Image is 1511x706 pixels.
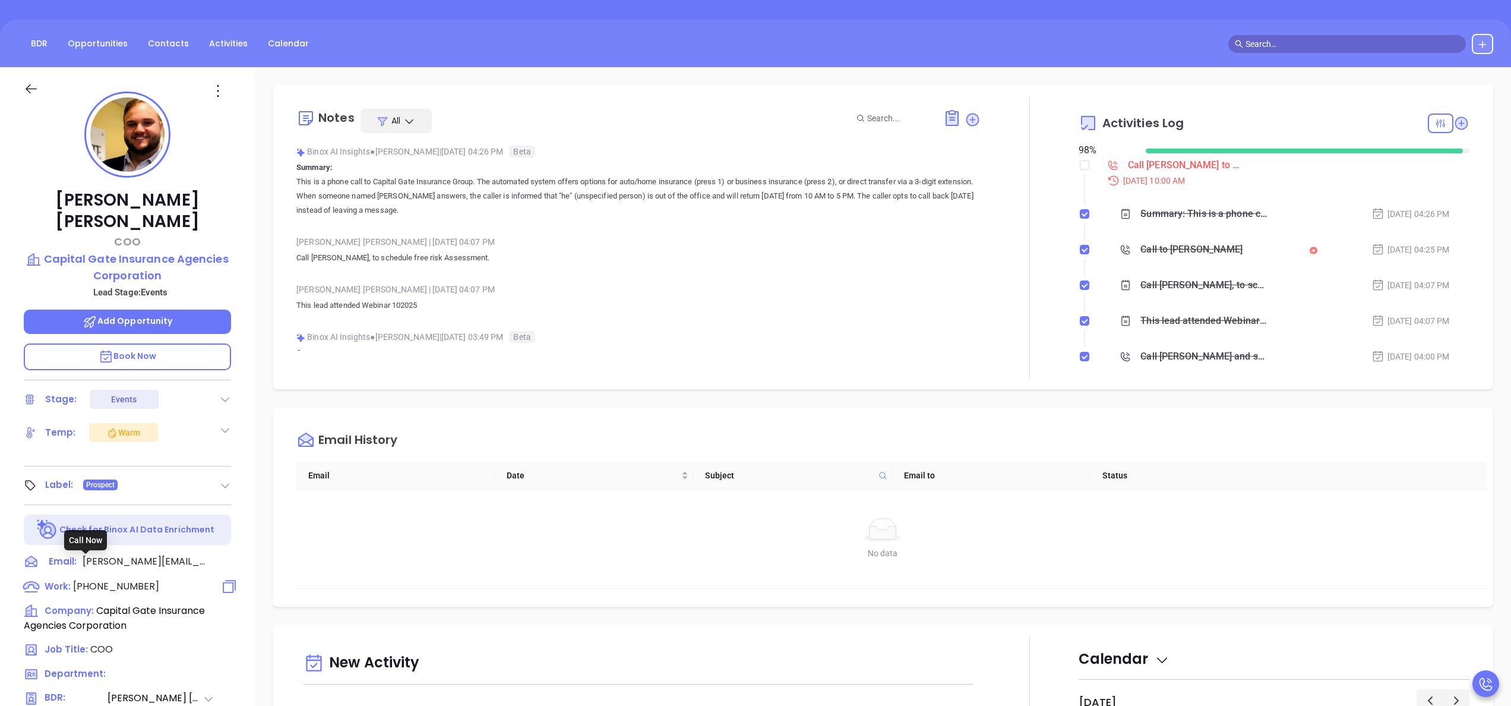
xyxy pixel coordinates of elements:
[24,251,231,283] a: Capital Gate Insurance Agencies Corporation
[30,285,231,300] p: Lead Stage: Events
[45,604,94,617] span: Company:
[61,34,135,53] a: Opportunities
[45,691,106,706] span: BDR:
[370,147,375,156] span: ●
[370,332,375,342] span: ●
[296,175,981,218] p: This is a phone call to Capital Gate Insurance Group. The automated system offers options for aut...
[86,478,115,491] span: Prospect
[45,390,77,408] div: Stage:
[304,648,973,679] div: New Activity
[141,34,196,53] a: Contacts
[867,112,930,125] input: Search...
[429,237,431,247] span: |
[24,190,231,232] p: [PERSON_NAME] [PERSON_NAME]
[296,163,333,172] b: Summary:
[296,148,305,157] img: svg%3e
[73,579,159,593] span: [PHONE_NUMBER]
[1079,649,1169,669] span: Calendar
[1371,243,1450,256] div: [DATE] 04:25 PM
[1102,117,1184,129] span: Activities Log
[892,462,1090,490] th: Email to
[1140,276,1267,294] div: Call [PERSON_NAME], to schedule free risk Assessment.
[1140,241,1243,259] div: Call to [PERSON_NAME]
[296,233,981,251] div: [PERSON_NAME] [PERSON_NAME] [DATE] 04:07 PM
[1079,143,1132,157] div: 98 %
[296,251,981,265] p: Call [PERSON_NAME], to schedule free risk Assessment.
[1100,174,1469,187] div: [DATE] 10:00 AM
[37,519,58,540] img: Ai-Enrich-DaqCidB-.svg
[59,524,214,536] p: Check for Binox AI Data Enrichment
[83,554,207,569] span: [PERSON_NAME][EMAIL_ADDRESS][DOMAIN_NAME]
[1371,207,1450,220] div: [DATE] 04:26 PM
[296,462,495,490] th: Email
[45,643,88,655] span: Job Title:
[90,642,113,656] span: COO
[296,298,981,313] p: This lead attended Webinar 102025
[296,280,981,298] div: [PERSON_NAME] [PERSON_NAME] [DATE] 04:07 PM
[1140,205,1267,223] div: Summary: This is a phone call to Capital Gate Insurance Group. The automated system offers option...
[1371,314,1450,327] div: [DATE] 04:07 PM
[45,580,71,592] span: Work :
[311,547,1455,560] div: No data
[296,333,305,342] img: svg%3e
[318,112,355,124] div: Notes
[509,331,535,343] span: Beta
[1090,462,1289,490] th: Status
[202,34,255,53] a: Activities
[64,530,107,550] div: Call Now
[1371,350,1450,363] div: [DATE] 04:00 PM
[24,234,231,250] p: COO
[507,469,679,482] span: Date
[99,350,157,362] span: Book Now
[106,426,140,440] div: Warm
[296,143,981,160] div: Binox AI Insights [PERSON_NAME] | [DATE] 04:26 PM
[495,462,693,490] th: Date
[1128,156,1241,174] div: Call [PERSON_NAME] to follow up
[45,476,74,494] div: Label:
[1246,37,1459,51] input: Search…
[1371,279,1450,292] div: [DATE] 04:07 PM
[705,469,873,482] span: Subject
[391,115,400,127] span: All
[108,691,203,706] span: [PERSON_NAME] [PERSON_NAME]
[1140,312,1267,330] div: This lead attended Webinar 102025
[318,434,397,450] div: Email History
[1140,348,1267,365] div: Call [PERSON_NAME] and schedule assessment - [PERSON_NAME]
[83,315,173,327] span: Add Opportunity
[296,328,981,346] div: Binox AI Insights [PERSON_NAME] | [DATE] 03:49 PM
[296,348,333,357] b: Summary:
[45,424,76,442] div: Temp:
[49,554,77,570] span: Email:
[429,285,431,294] span: |
[509,146,535,157] span: Beta
[24,34,55,53] a: BDR
[261,34,316,53] a: Calendar
[90,97,165,172] img: profile-user
[45,667,106,680] span: Department:
[1235,40,1243,48] span: search
[24,604,205,632] span: Capital Gate Insurance Agencies Corporation
[111,390,137,409] div: Events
